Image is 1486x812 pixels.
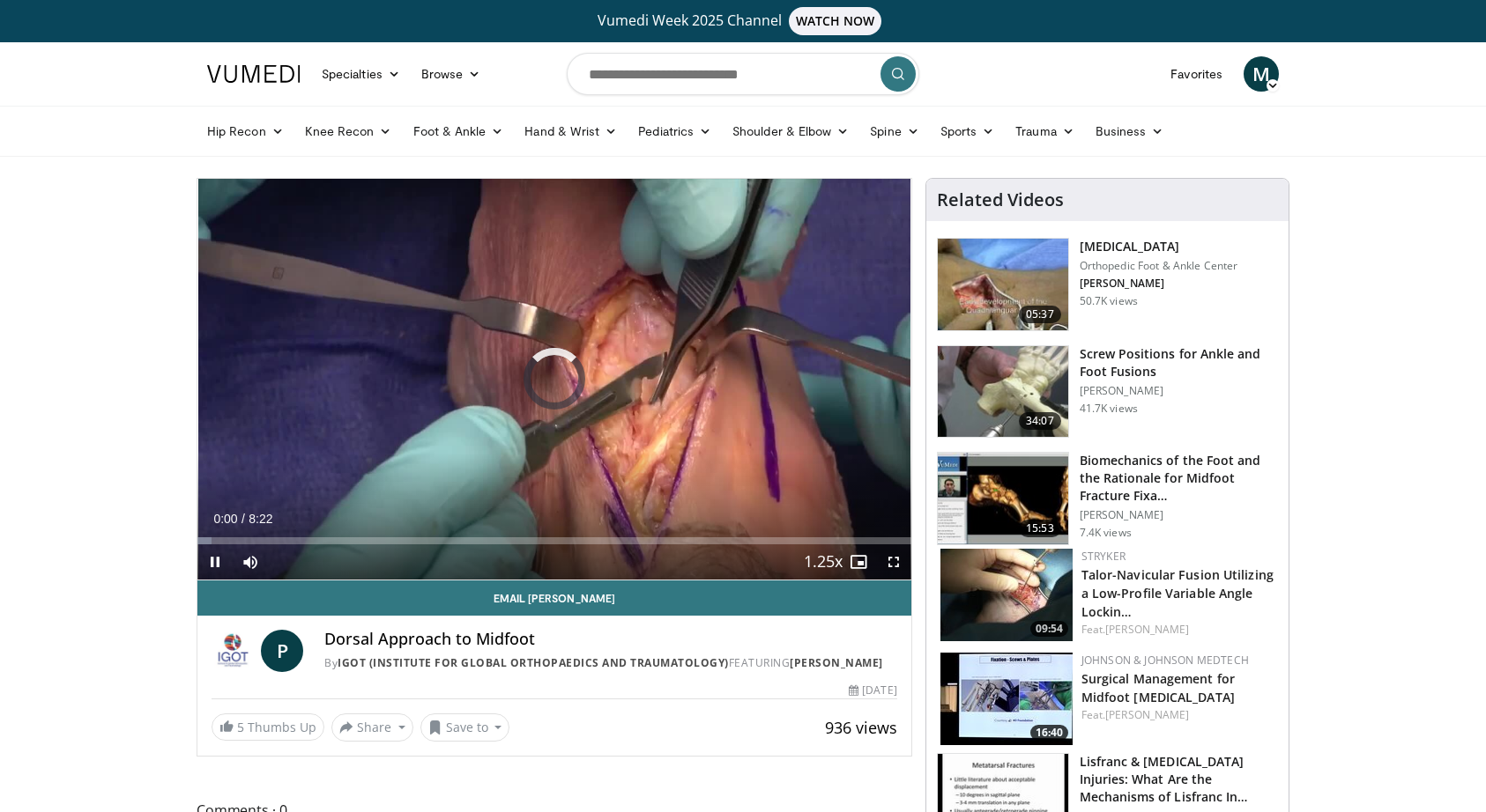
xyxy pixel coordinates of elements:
button: Fullscreen [876,544,911,579]
span: 0:00 [213,512,237,526]
div: By FEATURING [324,655,897,671]
h3: Biomechanics of the Foot and the Rationale for Midfoot Fracture Fixa… [1080,452,1278,505]
a: 5 Thumbs Up [212,713,324,741]
a: [PERSON_NAME] [1105,707,1189,722]
img: VuMedi Logo [207,65,301,83]
a: 15:53 Biomechanics of the Foot and the Rationale for Midfoot Fracture Fixa… [PERSON_NAME] 7.4K views [937,452,1278,545]
a: Trauma [1005,114,1085,149]
p: [PERSON_NAME] [1080,508,1278,522]
button: Share [331,713,413,742]
span: / [241,512,245,526]
a: Surgical Management for Midfoot [MEDICAL_DATA] [1081,670,1235,705]
a: Business [1085,114,1175,149]
a: Spine [859,114,929,149]
a: IGOT (Institute for Global Orthopaedics and Traumatology) [338,655,729,670]
a: P [261,630,303,672]
a: Favorites [1160,56,1233,92]
span: 05:37 [1019,306,1061,323]
a: Hip Recon [197,114,294,149]
a: Shoulder & Elbow [722,114,859,149]
button: Save to [420,713,510,742]
img: 545635_3.png.150x105_q85_crop-smart_upscale.jpg [938,239,1068,330]
p: [PERSON_NAME] [1080,277,1238,291]
a: Sports [930,114,1006,149]
span: 8:22 [249,512,272,526]
span: 936 views [825,717,897,738]
p: 50.7K views [1080,294,1138,308]
button: Pause [197,544,233,579]
input: Search topics, interventions [567,53,919,95]
a: Knee Recon [294,114,403,149]
p: 7.4K views [1080,526,1132,540]
h3: [MEDICAL_DATA] [1080,238,1238,255]
img: 67572_0000_3.png.150x105_q85_crop-smart_upscale.jpg [938,346,1068,438]
a: Hand & Wrist [514,114,628,149]
span: 09:54 [1030,621,1068,637]
h4: Related Videos [937,189,1064,210]
div: Progress Bar [197,537,911,544]
a: [PERSON_NAME] [1105,622,1189,637]
h4: Dorsal Approach to Midfoot [324,630,897,649]
a: Foot & Ankle [403,114,515,149]
a: 05:37 [MEDICAL_DATA] Orthopedic Foot & Ankle Center [PERSON_NAME] 50.7K views [937,238,1278,331]
p: [PERSON_NAME] [1080,384,1278,398]
a: Pediatrics [628,114,722,149]
span: 16:40 [1030,725,1068,741]
a: [PERSON_NAME] [790,655,883,670]
h3: Screw Positions for Ankle and Foot Fusions [1080,345,1278,380]
span: 15:53 [1019,520,1061,537]
a: 09:54 [940,549,1073,641]
div: [DATE] [849,683,896,698]
a: Browse [411,56,492,92]
div: Feat. [1081,622,1274,638]
img: a477d109-b31b-4302-b393-8840442a7216.150x105_q85_crop-smart_upscale.jpg [940,653,1073,745]
a: Talor-Navicular Fusion Utilizing a Low-Profile Variable Angle Lockin… [1081,566,1274,620]
button: Mute [233,544,268,579]
p: 41.7K views [1080,402,1138,416]
img: b88189cb-fcee-4eb4-9fae-86a5d421ad62.150x105_q85_crop-smart_upscale.jpg [938,453,1068,544]
a: Johnson & Johnson MedTech [1081,653,1249,668]
span: 34:07 [1019,412,1061,430]
video-js: Video Player [197,179,911,580]
a: 16:40 [940,653,1073,745]
img: d33e20e3-ad01-4d41-9a6c-e2c76a6840b9.150x105_q85_crop-smart_upscale.jpg [940,549,1073,641]
img: IGOT (Institute for Global Orthopaedics and Traumatology) [212,630,254,672]
a: Stryker [1081,549,1126,564]
a: Email [PERSON_NAME] [197,580,911,616]
button: Playback Rate [806,544,841,579]
button: Enable picture-in-picture mode [841,544,876,579]
p: Orthopedic Foot & Ankle Center [1080,259,1238,273]
h3: Lisfranc & [MEDICAL_DATA] Injuries: What Are the Mechanisms of Lisfranc In… [1080,753,1278,806]
span: WATCH NOW [789,7,882,35]
div: Feat. [1081,707,1274,723]
span: 5 [237,719,244,735]
a: Vumedi Week 2025 ChannelWATCH NOW [210,7,1276,35]
a: 34:07 Screw Positions for Ankle and Foot Fusions [PERSON_NAME] 41.7K views [937,345,1278,439]
a: Specialties [311,56,411,92]
a: M [1244,56,1279,92]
